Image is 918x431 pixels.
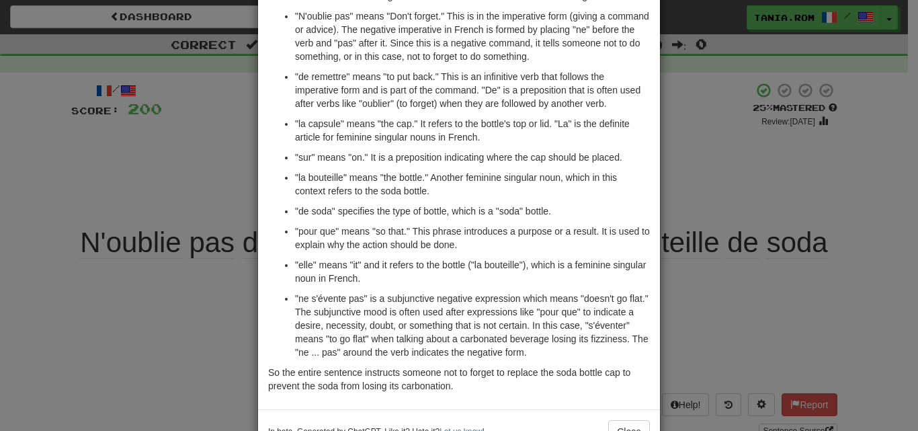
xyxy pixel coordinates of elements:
[295,204,650,218] p: "de soda" specifies the type of bottle, which is a "soda" bottle.
[295,225,650,251] p: "pour que" means "so that." This phrase introduces a purpose or a result. It is used to explain w...
[295,9,650,63] p: "N'oublie pas" means "Don't forget." This is in the imperative form (giving a command or advice)....
[295,117,650,144] p: "la capsule" means "the cap." It refers to the bottle's top or lid. "La" is the definite article ...
[268,366,650,393] p: So the entire sentence instructs someone not to forget to replace the soda bottle cap to prevent ...
[295,70,650,110] p: "de remettre" means "to put back." This is an infinitive verb that follows the imperative form an...
[295,171,650,198] p: "la bouteille" means "the bottle." Another feminine singular noun, which in this context refers t...
[295,258,650,285] p: "elle" means "it" and it refers to the bottle ("la bouteille"), which is a feminine singular noun...
[295,151,650,164] p: "sur" means "on." It is a preposition indicating where the cap should be placed.
[295,292,650,359] p: "ne s'évente pas" is a subjunctive negative expression which means "doesn't go flat." The subjunc...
